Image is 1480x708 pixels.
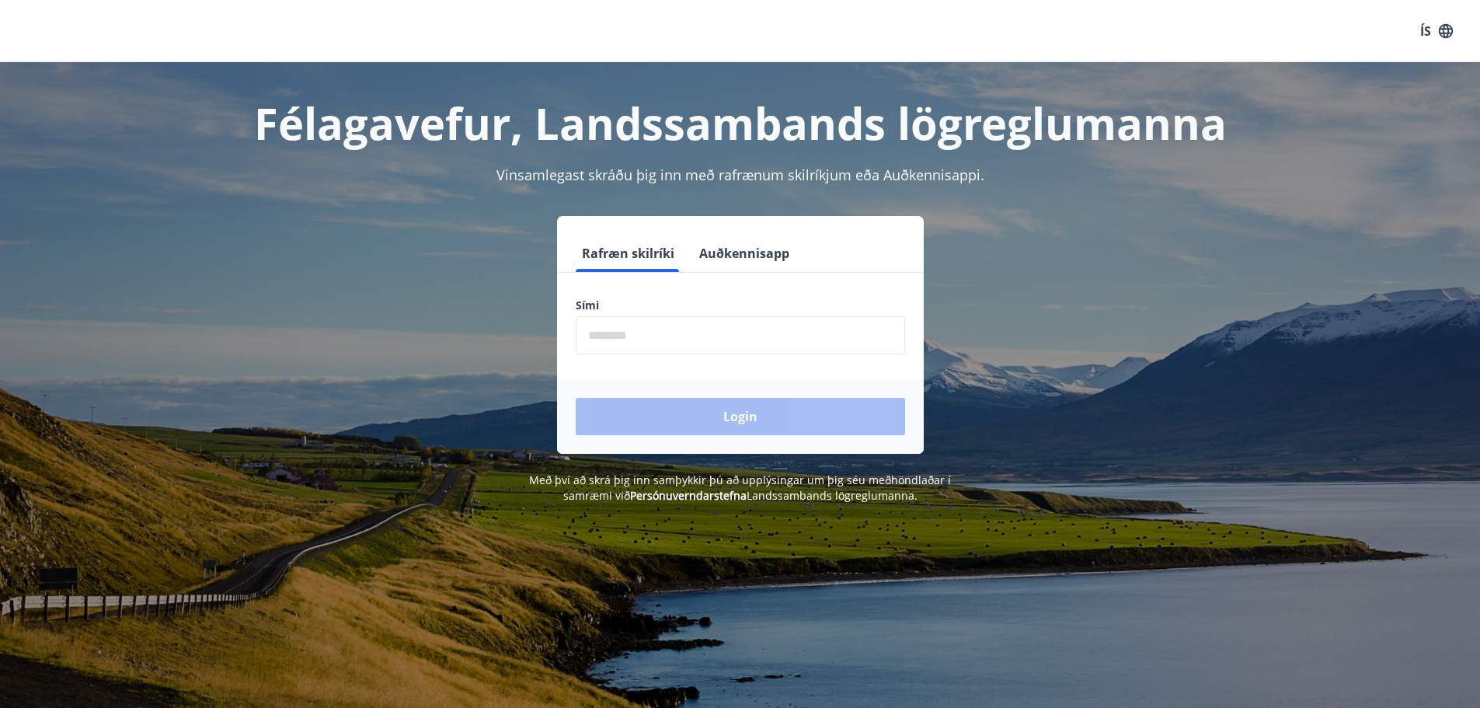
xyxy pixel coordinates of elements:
span: Vinsamlegast skráðu þig inn með rafrænum skilríkjum eða Auðkennisappi. [496,166,984,184]
a: Persónuverndarstefna [630,488,747,503]
label: Sími [576,298,905,313]
button: Rafræn skilríki [576,235,681,272]
button: Auðkennisapp [693,235,796,272]
span: Með því að skrá þig inn samþykkir þú að upplýsingar um þig séu meðhöndlaðar í samræmi við Landssa... [529,473,951,503]
h1: Félagavefur, Landssambands lögreglumanna [200,93,1281,152]
button: ÍS [1412,17,1461,45]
